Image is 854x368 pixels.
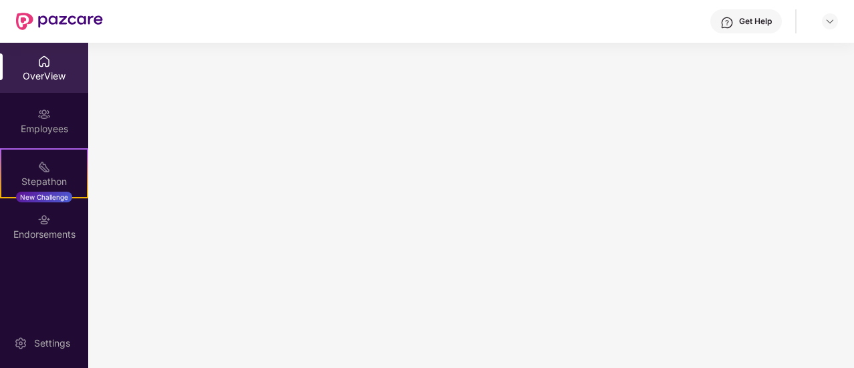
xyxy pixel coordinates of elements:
[825,16,835,27] img: svg+xml;base64,PHN2ZyBpZD0iRHJvcGRvd24tMzJ4MzIiIHhtbG5zPSJodHRwOi8vd3d3LnczLm9yZy8yMDAwL3N2ZyIgd2...
[1,175,87,188] div: Stepathon
[37,108,51,121] img: svg+xml;base64,PHN2ZyBpZD0iRW1wbG95ZWVzIiB4bWxucz0iaHR0cDovL3d3dy53My5vcmcvMjAwMC9zdmciIHdpZHRoPS...
[37,55,51,68] img: svg+xml;base64,PHN2ZyBpZD0iSG9tZSIgeG1sbnM9Imh0dHA6Ly93d3cudzMub3JnLzIwMDAvc3ZnIiB3aWR0aD0iMjAiIG...
[16,192,72,202] div: New Challenge
[37,160,51,174] img: svg+xml;base64,PHN2ZyB4bWxucz0iaHR0cDovL3d3dy53My5vcmcvMjAwMC9zdmciIHdpZHRoPSIyMSIgaGVpZ2h0PSIyMC...
[739,16,772,27] div: Get Help
[720,16,734,29] img: svg+xml;base64,PHN2ZyBpZD0iSGVscC0zMngzMiIgeG1sbnM9Imh0dHA6Ly93d3cudzMub3JnLzIwMDAvc3ZnIiB3aWR0aD...
[37,213,51,226] img: svg+xml;base64,PHN2ZyBpZD0iRW5kb3JzZW1lbnRzIiB4bWxucz0iaHR0cDovL3d3dy53My5vcmcvMjAwMC9zdmciIHdpZH...
[16,13,103,30] img: New Pazcare Logo
[30,337,74,350] div: Settings
[14,337,27,350] img: svg+xml;base64,PHN2ZyBpZD0iU2V0dGluZy0yMHgyMCIgeG1sbnM9Imh0dHA6Ly93d3cudzMub3JnLzIwMDAvc3ZnIiB3aW...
